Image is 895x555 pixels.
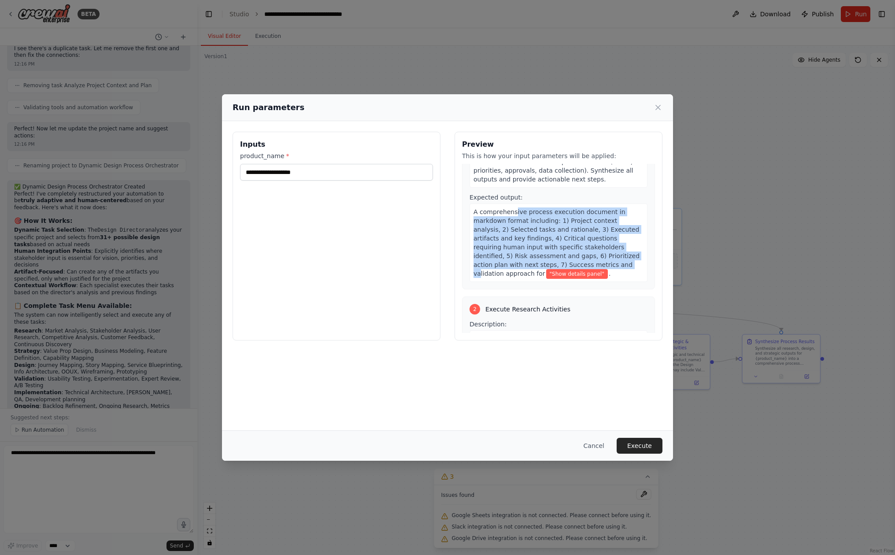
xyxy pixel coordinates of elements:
span: Description: [470,321,507,328]
span: Execute Research Activities [485,305,570,314]
label: product_name [240,152,433,160]
span: A comprehensive process execution document in markdown format including: 1) Project context analy... [473,208,640,277]
h2: Run parameters [233,101,304,114]
button: Execute [617,438,662,454]
span: Expected output: [470,194,523,201]
span: Variable: product_name [546,269,608,279]
h3: Preview [462,139,655,150]
p: This is how your input parameters will be applied: [462,152,655,160]
span: . [609,270,610,277]
div: 2 [470,304,480,314]
h3: Inputs [240,139,433,150]
button: Cancel [577,438,611,454]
